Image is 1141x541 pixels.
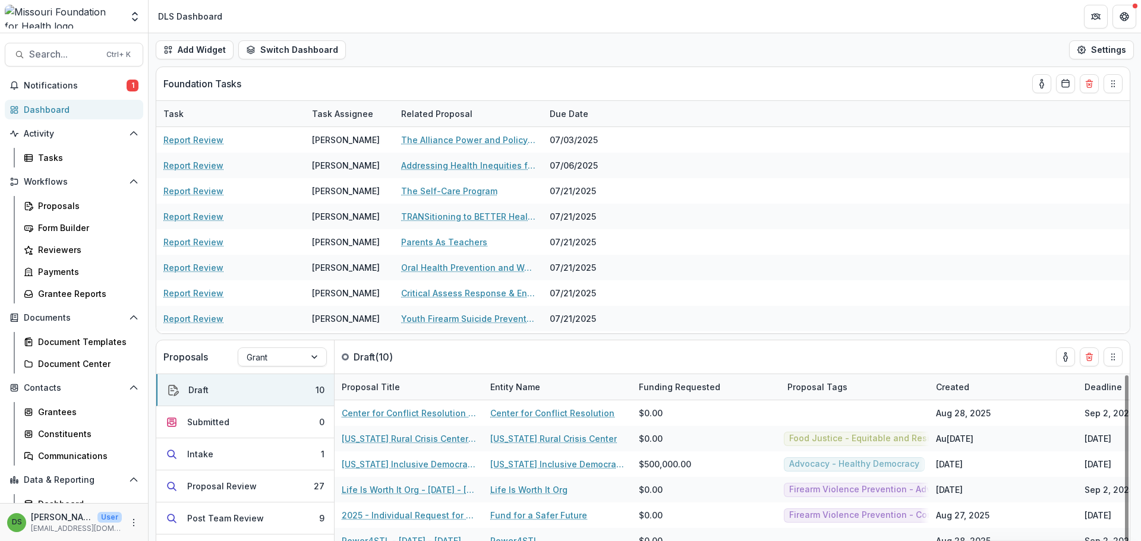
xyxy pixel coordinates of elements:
div: Funding Requested [632,374,780,400]
div: Deena Lauver Scotti [12,518,22,526]
div: Sep 2, 2025 [1085,407,1134,419]
a: [US_STATE] Inclusive Democracy Fund [342,458,476,470]
button: Open Documents [5,308,143,327]
div: [PERSON_NAME] [312,287,380,299]
div: [PERSON_NAME] [312,312,380,325]
img: Missouri Foundation for Health logo [5,5,122,29]
button: Delete card [1080,347,1099,366]
div: Proposal Title [335,374,483,400]
a: Report Review [163,134,223,146]
span: 1 [127,80,138,91]
div: [DATE] [936,483,963,496]
span: Contacts [24,383,124,393]
button: Add Widget [156,40,234,59]
button: Get Help [1112,5,1136,29]
p: User [97,512,122,523]
span: Search... [29,49,99,60]
div: Task Assignee [305,101,394,126]
button: Notifications1 [5,76,143,95]
div: Related Proposal [394,101,543,126]
a: Dashboard [19,494,143,514]
button: More [127,515,141,530]
span: Documents [24,313,124,323]
div: Form Builder [38,222,134,234]
div: Grantee Reports [38,287,134,300]
button: toggle-assigned-to-me [1056,347,1075,366]
p: Proposals [163,350,208,364]
div: 07/21/2025 [543,229,632,255]
a: Parents As Teachers [401,236,487,248]
a: Fund for a Safer Future [490,509,587,521]
div: 07/06/2025 [543,153,632,178]
div: Draft [188,384,209,396]
div: Proposal Tags [780,381,855,393]
div: Submitted [187,416,229,428]
div: Post Team Review [187,512,264,524]
span: $0.00 [639,407,663,419]
div: Funding Requested [632,381,727,393]
a: Report Review [163,210,223,223]
button: Calendar [1056,74,1075,93]
p: Draft ( 10 ) [354,350,443,364]
div: 27 [314,480,324,492]
div: Ctrl + K [104,48,133,61]
div: Reviewers [38,243,134,256]
p: [EMAIL_ADDRESS][DOMAIN_NAME] [31,523,122,534]
div: Deadline [1077,381,1129,393]
div: Entity Name [483,374,632,400]
div: Created [929,381,976,393]
a: Report Review [163,236,223,248]
div: Communications [38,450,134,462]
div: Task [156,101,305,126]
a: Grantees [19,402,143,422]
div: Entity Name [483,381,547,393]
div: Task [156,107,191,120]
button: Post Team Review9 [156,502,334,534]
button: Search... [5,43,143,67]
button: Delete card [1080,74,1099,93]
a: Report Review [163,185,223,197]
a: Center for Conflict Resolution - [DATE] - [DATE] Grassroots Efforts to Address FID - RFA [342,407,476,419]
div: 9 [319,512,324,524]
div: Dashboard [38,498,134,510]
a: Document Templates [19,332,143,352]
a: Document Center [19,354,143,374]
span: Activity [24,129,124,139]
div: [PERSON_NAME] [312,210,380,223]
a: Payments [19,262,143,281]
div: Sep 2, 2025 [1085,483,1134,496]
button: Open Workflows [5,172,143,191]
button: Proposal Review27 [156,470,334,502]
div: Proposals [38,200,134,212]
div: [PERSON_NAME] [312,159,380,172]
a: [US_STATE] Rural Crisis Center [490,432,617,445]
div: Document Center [38,357,134,370]
a: Form Builder [19,218,143,238]
a: The Alliance Power and Policy Action (PPAG) [401,134,535,146]
div: Payments [38,265,134,278]
span: Workflows [24,177,124,187]
span: $0.00 [639,483,663,496]
div: 07/21/2025 [543,306,632,331]
a: Life Is Worth It Org - [DATE] - [DATE] Supporting Grassroots Efforts and Capacity to Address Fire... [342,483,476,496]
button: toggle-assigned-to-me [1032,74,1051,93]
div: Due Date [543,107,595,120]
button: Switch Dashboard [238,40,346,59]
a: Proposals [19,196,143,216]
a: Report Review [163,312,223,325]
a: Center for Conflict Resolution [490,407,614,419]
span: $0.00 [639,509,663,521]
a: Oral Health Prevention and Workforce Improvement [401,261,535,274]
span: Notifications [24,81,127,91]
a: Life Is Worth It Org [490,483,568,496]
div: Constituents [38,428,134,440]
a: The Self-Care Program [401,185,497,197]
div: Proposal Title [335,381,407,393]
button: Open entity switcher [127,5,143,29]
a: TRANSitioning to BETTER Health [401,210,535,223]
